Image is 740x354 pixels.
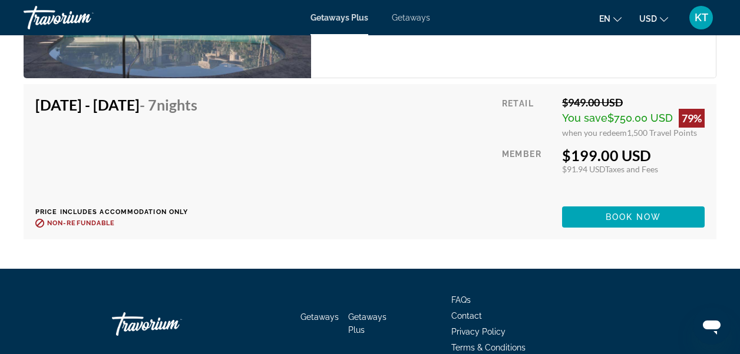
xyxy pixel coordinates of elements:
a: Travorium [24,2,141,33]
div: Member [502,146,553,198]
span: en [599,14,610,24]
span: Non-refundable [47,219,115,227]
span: when you redeem [562,128,627,138]
span: - 7 [140,96,197,113]
div: $91.94 USD [562,164,705,174]
span: Taxes and Fees [605,164,658,174]
button: User Menu [686,5,716,30]
button: Change currency [639,10,668,27]
button: Book now [562,206,705,228]
div: $949.00 USD [562,96,705,109]
a: Privacy Policy [451,327,506,336]
a: Contact [451,311,482,320]
span: You save [562,112,607,124]
span: USD [639,14,657,24]
a: Getaways Plus [348,312,386,335]
button: Change language [599,10,622,27]
span: 1,500 Travel Points [627,128,697,138]
iframe: Button to launch messaging window [693,307,731,345]
a: Getaways Plus [310,13,368,22]
a: Travorium [112,306,230,342]
a: Terms & Conditions [451,343,526,352]
div: $199.00 USD [562,146,705,164]
a: Getaways [392,13,430,22]
span: Nights [157,96,197,113]
a: FAQs [451,295,471,305]
a: Getaways [300,312,339,322]
div: Retail [502,96,553,138]
span: $750.00 USD [607,112,673,124]
span: KT [695,12,708,24]
h4: [DATE] - [DATE] [35,96,197,113]
p: Price includes accommodation only [35,208,206,216]
span: Book now [606,212,662,222]
div: 79% [679,109,705,128]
